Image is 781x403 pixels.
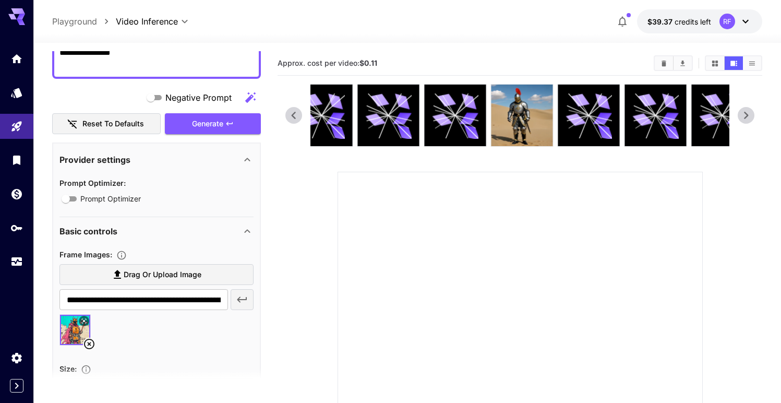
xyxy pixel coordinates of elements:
[10,86,23,99] div: Models
[654,55,693,71] div: Clear videosDownload All
[647,16,711,27] div: $39.3731
[10,379,23,393] button: Expand sidebar
[80,193,141,204] span: Prompt Optimizer
[655,56,673,70] button: Clear videos
[10,255,23,268] div: Usage
[719,14,735,29] div: RF
[165,113,261,135] button: Generate
[59,219,254,244] div: Basic controls
[59,153,130,166] p: Provider settings
[10,221,23,234] div: API Keys
[675,17,711,26] span: credits left
[10,351,23,364] div: Settings
[77,364,95,375] button: Adjust the dimensions of the generated image by specifying its width and height in pixels, or sel...
[52,15,97,28] a: Playground
[124,268,201,281] span: Drag or upload image
[59,250,112,259] span: Frame Images :
[59,225,117,238] p: Basic controls
[705,55,762,71] div: Show videos in grid viewShow videos in video viewShow videos in list view
[491,85,553,146] img: 7C6KQcAAAAGSURBVAMAYyQiOsELQi0AAAAASUVORK5CYII=
[359,58,377,67] b: $0.11
[59,364,77,373] span: Size :
[52,15,116,28] nav: breadcrumb
[647,17,675,26] span: $39.37
[674,56,692,70] button: Download All
[278,58,377,67] span: Approx. cost per video:
[165,91,232,104] span: Negative Prompt
[116,15,178,28] span: Video Inference
[112,250,131,260] button: Upload frame images.
[706,56,724,70] button: Show videos in grid view
[10,120,23,133] div: Playground
[743,56,761,70] button: Show videos in list view
[10,52,23,65] div: Home
[59,147,254,172] div: Provider settings
[10,187,23,200] div: Wallet
[637,9,762,33] button: $39.3731RF
[192,117,223,131] span: Generate
[725,56,743,70] button: Show videos in video view
[59,179,126,187] span: Prompt Optimizer :
[52,113,161,135] button: Reset to defaults
[59,264,254,286] label: Drag or upload image
[10,153,23,167] div: Library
